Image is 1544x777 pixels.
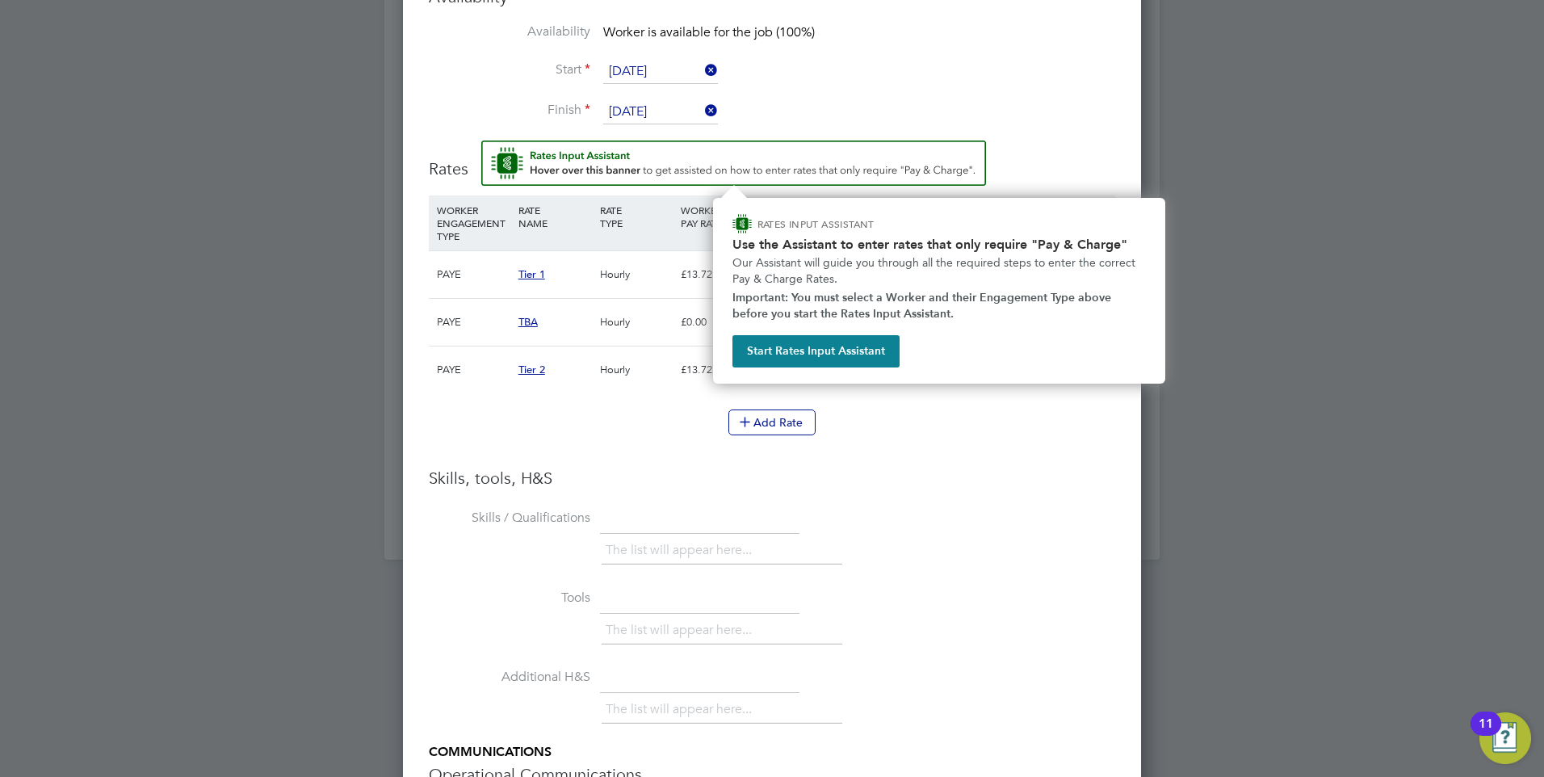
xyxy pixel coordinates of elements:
span: Tier 2 [518,363,545,376]
h3: Skills, tools, H&S [429,468,1115,489]
div: HOLIDAY PAY [758,195,840,237]
label: Additional H&S [429,669,590,686]
div: Hourly [596,346,678,393]
div: How to input Rates that only require Pay & Charge [713,198,1165,384]
div: PAYE [433,251,514,298]
div: WORKER PAY RATE [677,195,758,237]
div: EMPLOYER COST [840,195,921,237]
h3: Rates [429,141,1115,179]
input: Select one [603,100,718,124]
span: Tier 1 [518,267,545,281]
label: Tools [429,590,590,607]
button: Rate Assistant [481,141,986,186]
button: Add Rate [728,409,816,435]
div: £0.00 [677,299,758,346]
div: WORKER ENGAGEMENT TYPE [433,195,514,250]
li: The list will appear here... [606,619,758,641]
img: ENGAGE Assistant Icon [732,214,752,233]
div: PAYE [433,346,514,393]
div: RATE TYPE [596,195,678,237]
span: Worker is available for the job (100%) [603,24,815,40]
h5: COMMUNICATIONS [429,744,1115,761]
label: Start [429,61,590,78]
div: Hourly [596,299,678,346]
label: Availability [429,23,590,40]
label: Finish [429,102,590,119]
div: 11 [1479,724,1493,745]
div: RATE NAME [514,195,596,237]
li: The list will appear here... [606,540,758,561]
div: Hourly [596,251,678,298]
div: PAYE [433,299,514,346]
input: Select one [603,60,718,84]
span: TBA [518,315,538,329]
div: £13.72 [677,346,758,393]
h2: Use the Assistant to enter rates that only require "Pay & Charge" [732,237,1146,252]
div: £13.72 [677,251,758,298]
strong: Important: You must select a Worker and their Engagement Type above before you start the Rates In... [732,291,1114,321]
p: Our Assistant will guide you through all the required steps to enter the correct Pay & Charge Rates. [732,255,1146,287]
div: AGENCY MARKUP [921,195,1003,237]
button: Open Resource Center, 11 new notifications [1479,712,1531,764]
li: The list will appear here... [606,699,758,720]
button: Start Rates Input Assistant [732,335,900,367]
div: AGENCY CHARGE RATE [1003,195,1057,250]
p: RATES INPUT ASSISTANT [757,217,960,231]
label: Skills / Qualifications [429,510,590,527]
